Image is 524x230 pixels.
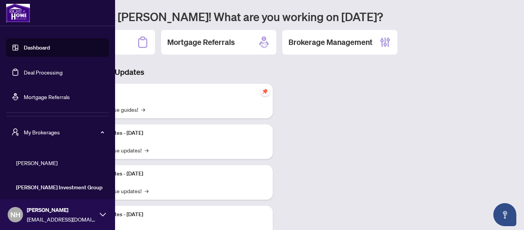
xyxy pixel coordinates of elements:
[16,183,104,192] span: [PERSON_NAME] Investment Group
[40,9,515,24] h1: Welcome back [PERSON_NAME]! What are you working on [DATE]?
[81,170,267,178] p: Platform Updates - [DATE]
[24,44,50,51] a: Dashboard
[24,69,63,76] a: Deal Processing
[81,210,267,219] p: Platform Updates - [DATE]
[145,146,148,154] span: →
[16,159,104,167] span: [PERSON_NAME]
[167,37,235,48] h2: Mortgage Referrals
[12,128,19,136] span: user-switch
[288,37,372,48] h2: Brokerage Management
[10,209,20,220] span: NH
[81,129,267,137] p: Platform Updates - [DATE]
[81,88,267,97] p: Self-Help
[40,67,273,78] h3: Brokerage & Industry Updates
[27,206,96,214] span: [PERSON_NAME]
[27,215,96,223] span: [EMAIL_ADDRESS][DOMAIN_NAME]
[24,93,70,100] a: Mortgage Referrals
[6,4,30,22] img: logo
[145,187,148,195] span: →
[493,203,516,226] button: Open asap
[141,105,145,114] span: →
[24,128,104,136] span: My Brokerages
[260,87,270,96] span: pushpin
